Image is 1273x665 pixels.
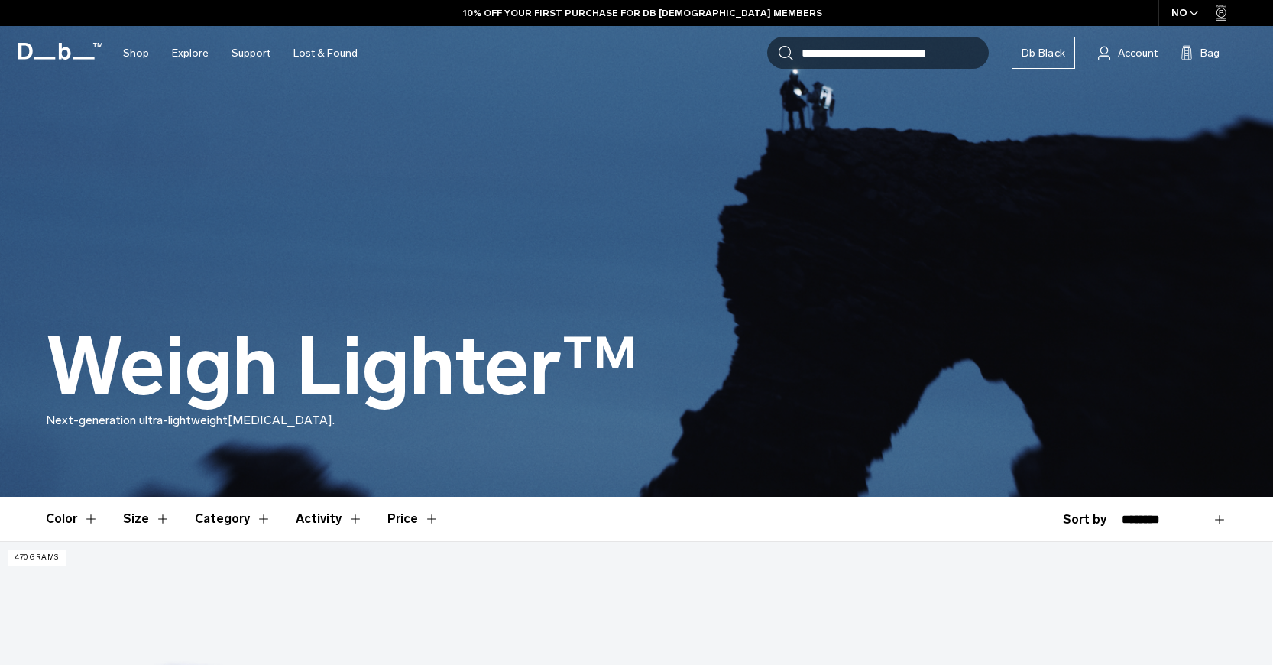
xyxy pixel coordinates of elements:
[1200,45,1220,61] span: Bag
[112,26,369,80] nav: Main Navigation
[293,26,358,80] a: Lost & Found
[1118,45,1158,61] span: Account
[195,497,271,541] button: Toggle Filter
[123,26,149,80] a: Shop
[46,497,99,541] button: Toggle Filter
[1098,44,1158,62] a: Account
[463,6,822,20] a: 10% OFF YOUR FIRST PURCHASE FOR DB [DEMOGRAPHIC_DATA] MEMBERS
[46,413,228,427] span: Next-generation ultra-lightweight
[172,26,209,80] a: Explore
[1181,44,1220,62] button: Bag
[228,413,335,427] span: [MEDICAL_DATA].
[387,497,439,541] button: Toggle Price
[123,497,170,541] button: Toggle Filter
[296,497,363,541] button: Toggle Filter
[46,323,638,411] h1: Weigh Lighter™
[1012,37,1075,69] a: Db Black
[232,26,270,80] a: Support
[8,550,66,566] p: 470 grams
